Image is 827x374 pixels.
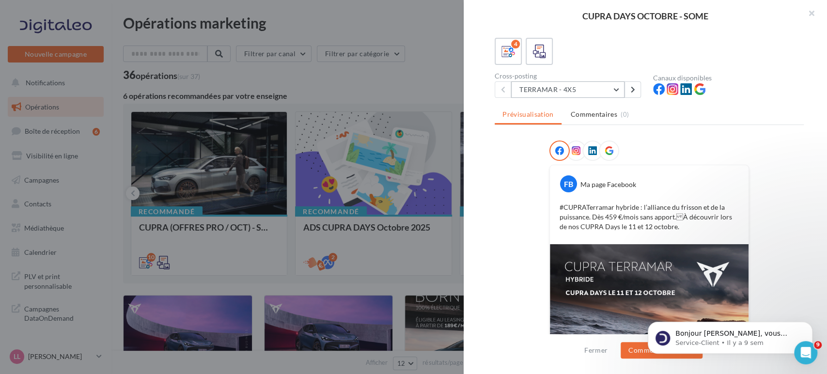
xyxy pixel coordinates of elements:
div: Cross-posting [495,73,645,79]
span: Commentaires [571,109,617,119]
button: Fermer [580,344,611,356]
div: CUPRA DAYS OCTOBRE - SOME [479,12,811,20]
span: 9 [814,341,822,349]
span: (0) [621,110,629,118]
iframe: Intercom live chat [794,341,817,364]
div: message notification from Service-Client, Il y a 9 sem. Bonjour Lucas, vous n'avez pas encore sou... [15,61,179,93]
p: #CUPRATerramar hybride : l’alliance du frisson et de la puissance. Dès 459 €/mois sans apport. À ... [560,203,739,232]
p: Message from Service-Client, sent Il y a 9 sem [42,78,167,87]
div: FB [560,175,577,192]
img: Profile image for Service-Client [22,70,37,85]
span: Bonjour [PERSON_NAME], vous n'avez pas encore souscrit au module Marketing Direct ? Pour cela, c'... [42,69,166,144]
iframe: Intercom notifications message [633,261,827,369]
div: Canaux disponibles [653,75,804,81]
button: Commencer l'édition [621,342,702,358]
div: Ma page Facebook [580,180,636,189]
div: 4 [511,40,520,48]
button: TERRAMAR - 4X5 [511,81,624,98]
